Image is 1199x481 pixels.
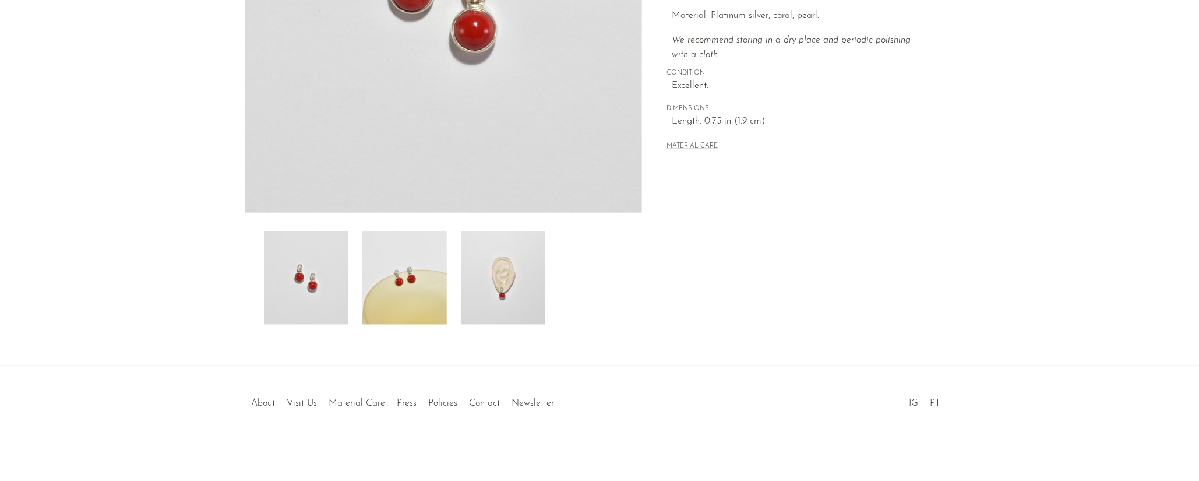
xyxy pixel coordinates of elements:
[397,399,417,408] a: Press
[909,399,918,408] a: IG
[245,389,560,412] ul: Quick links
[667,104,929,114] span: DIMENSIONS
[667,142,718,151] button: MATERIAL CARE
[362,231,447,325] img: Red Coral Pearl Earrings
[667,68,929,79] span: CONDITION
[903,389,946,412] ul: Social Medias
[672,9,929,24] p: Material: Platinum silver, coral, pearl.
[251,399,275,408] a: About
[264,231,348,325] img: Red Coral Pearl Earrings
[469,399,500,408] a: Contact
[329,399,385,408] a: Material Care
[930,399,940,408] a: PT
[461,231,545,325] img: Red Coral Pearl Earrings
[428,399,457,408] a: Policies
[672,36,911,60] i: We recommend storing in a dry place and periodic polishing with a cloth.
[287,399,317,408] a: Visit Us
[672,114,929,129] span: Length: 0.75 in (1.9 cm)
[672,79,929,94] span: Excellent.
